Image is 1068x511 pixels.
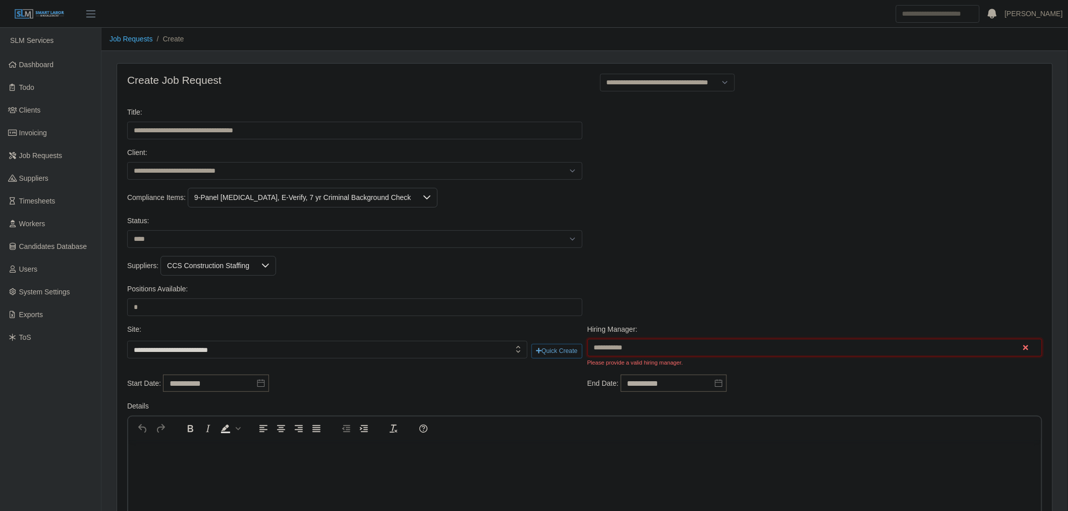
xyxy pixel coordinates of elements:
[127,107,142,118] label: Title:
[127,192,186,203] label: Compliance Items:
[19,333,31,341] span: ToS
[385,422,402,436] button: Clear formatting
[110,35,153,43] a: Job Requests
[19,288,70,296] span: System Settings
[152,422,169,436] button: Redo
[588,378,619,389] label: End Date:
[134,422,151,436] button: Undo
[19,106,41,114] span: Clients
[127,74,577,86] h4: Create Job Request
[273,422,290,436] button: Align center
[182,422,199,436] button: Bold
[896,5,980,23] input: Search
[127,401,149,412] label: Details
[161,257,255,275] div: CCS Construction Staffing
[14,9,65,20] img: SLM Logo
[19,220,45,228] span: Workers
[10,36,54,44] span: SLM Services
[19,83,34,91] span: Todo
[19,174,48,182] span: Suppliers
[19,129,47,137] span: Invoicing
[1005,9,1063,19] a: [PERSON_NAME]
[588,359,1043,367] div: Please provide a valid hiring manager.
[19,197,56,205] span: Timesheets
[19,151,63,160] span: Job Requests
[19,242,87,250] span: Candidates Database
[355,422,372,436] button: Increase indent
[188,188,417,207] div: 9-Panel [MEDICAL_DATA], E-Verify, 7 yr Criminal Background Check
[255,422,272,436] button: Align left
[588,324,638,335] label: Hiring Manager:
[127,324,141,335] label: Site:
[290,422,307,436] button: Align right
[531,344,582,358] button: Quick Create
[19,265,38,273] span: Users
[415,422,432,436] button: Help
[19,61,54,69] span: Dashboard
[153,34,184,44] li: Create
[308,422,325,436] button: Justify
[127,284,188,294] label: Positions Available:
[127,147,147,158] label: Client:
[127,216,149,226] label: Status:
[338,422,355,436] button: Decrease indent
[127,261,158,271] label: Suppliers:
[217,422,242,436] div: Background color Black
[199,422,217,436] button: Italic
[19,311,43,319] span: Exports
[127,378,161,389] label: Start Date:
